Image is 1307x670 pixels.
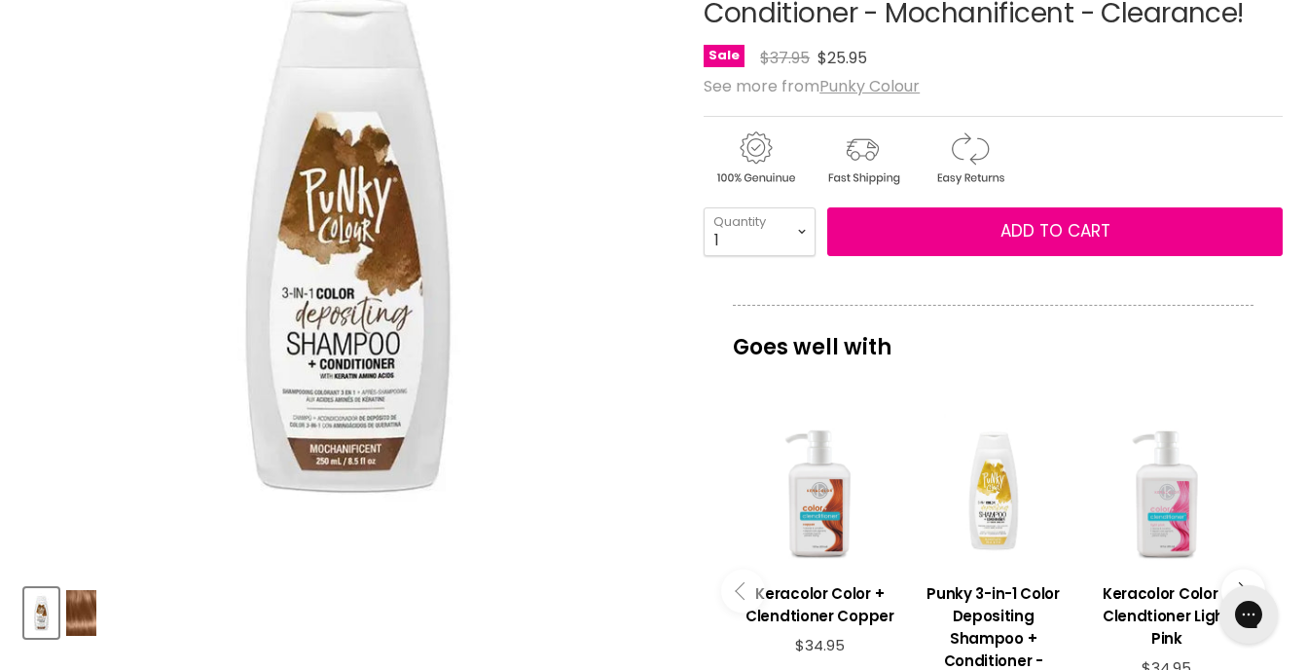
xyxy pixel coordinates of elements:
[26,590,56,636] img: Punky 3-in-1 Color Depositing Shampoo + Conditioner - Mochanificent - Clearance!
[817,47,867,69] span: $25.95
[811,129,914,188] img: shipping.gif
[704,207,816,256] select: Quantity
[795,635,845,655] span: $34.95
[1210,578,1288,651] iframe: Gorgias live chat messenger
[66,590,96,636] img: Punky 3-in-1 Color Depositing Shampoo + Conditioner - Mochanificent - Clearance!
[24,588,58,638] button: Punky 3-in-1 Color Depositing Shampoo + Conditioner - Mochanificent - Clearance!
[733,305,1253,369] p: Goes well with
[1090,582,1244,650] h3: Keracolor Color + Clendtioner Light Pink
[743,568,896,637] a: View product:Keracolor Color + Clendtioner Copper
[704,129,807,188] img: genuine.gif
[743,582,896,627] h3: Keracolor Color + Clendtioner Copper
[64,588,98,638] button: Punky 3-in-1 Color Depositing Shampoo + Conditioner - Mochanificent - Clearance!
[704,45,744,67] span: Sale
[918,129,1021,188] img: returns.gif
[21,582,675,638] div: Product thumbnails
[819,75,920,97] a: Punky Colour
[827,207,1283,256] button: Add to cart
[1000,219,1110,242] span: Add to cart
[1090,568,1244,659] a: View product:Keracolor Color + Clendtioner Light Pink
[704,75,920,97] span: See more from
[760,47,810,69] span: $37.95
